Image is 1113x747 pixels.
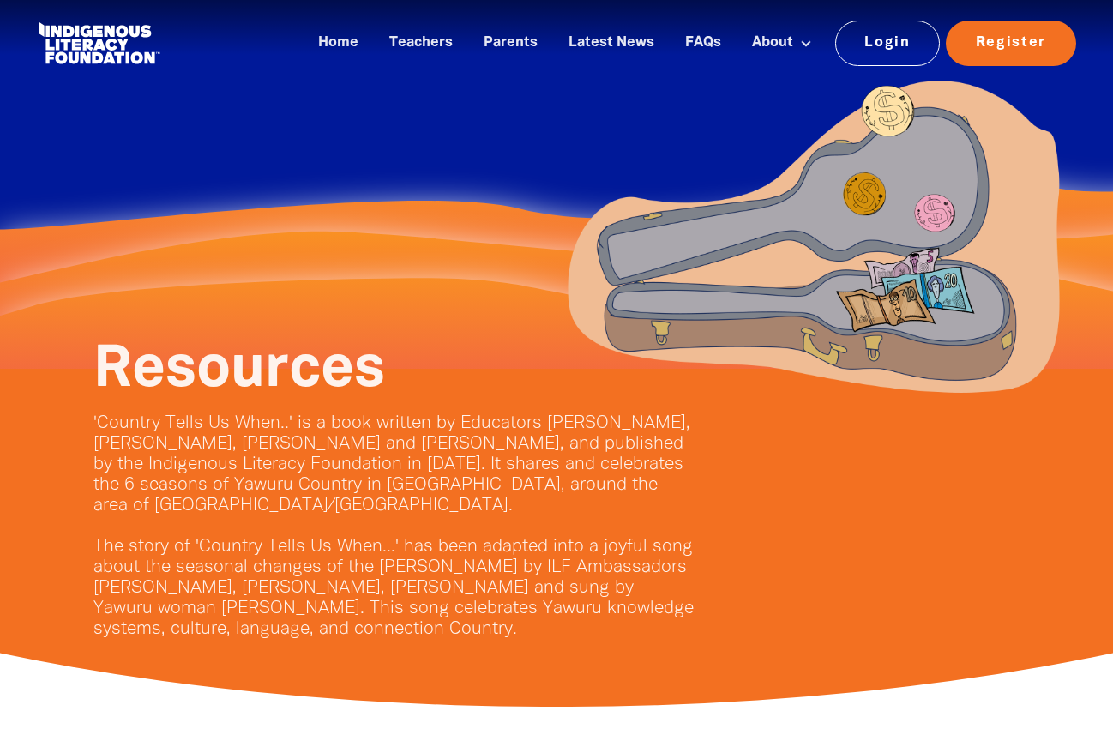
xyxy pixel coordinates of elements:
a: FAQs [675,29,731,57]
p: 'Country Tells Us When..' is a book written by Educators [PERSON_NAME], [PERSON_NAME], [PERSON_NA... [93,413,694,640]
a: Teachers [379,29,463,57]
a: Parents [473,29,548,57]
a: Latest News [558,29,665,57]
a: Login [835,21,941,65]
a: About [742,29,822,57]
a: Register [946,21,1076,65]
a: Home [308,29,369,57]
span: Resources [93,344,385,397]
